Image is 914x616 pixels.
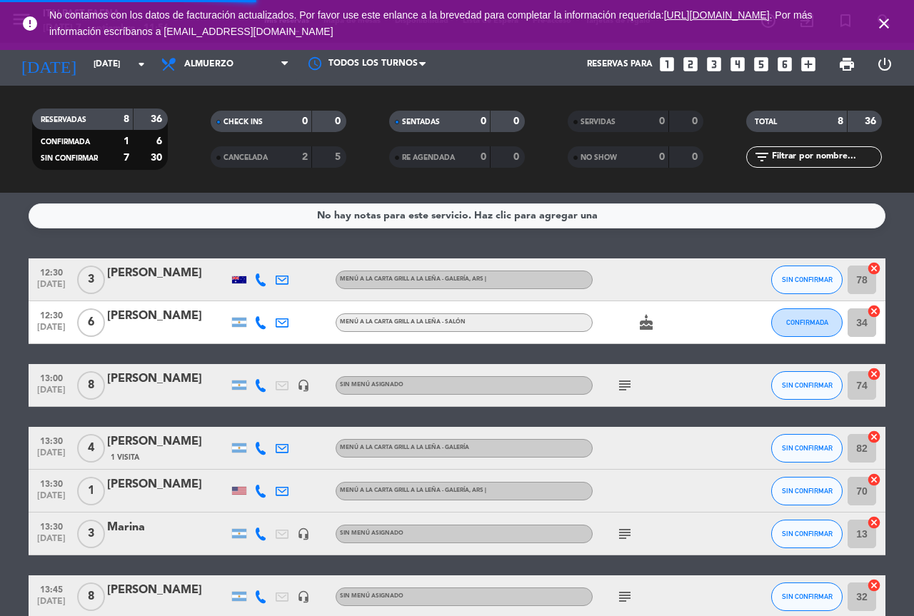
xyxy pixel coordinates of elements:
button: SIN CONFIRMAR [771,371,843,400]
span: [DATE] [34,534,69,550]
span: 8 [77,582,105,611]
i: subject [616,588,633,605]
strong: 0 [513,152,522,162]
span: 13:30 [34,432,69,448]
span: SENTADAS [402,118,440,126]
strong: 5 [335,152,343,162]
div: [PERSON_NAME] [107,581,228,600]
span: , ARS | [469,276,486,282]
span: 3 [77,520,105,548]
input: Filtrar por nombre... [770,149,881,165]
span: Sin menú asignado [340,593,403,599]
div: Marina [107,518,228,537]
span: SIN CONFIRMAR [782,381,833,389]
span: Almuerzo [184,59,233,69]
i: cancel [867,515,881,530]
i: looks_3 [705,55,723,74]
span: [DATE] [34,448,69,465]
i: arrow_drop_down [133,56,150,73]
div: [PERSON_NAME] [107,370,228,388]
span: CANCELADA [224,154,268,161]
span: Reservas para [587,59,653,69]
button: SIN CONFIRMAR [771,477,843,505]
strong: 0 [692,116,700,126]
span: Sin menú asignado [340,530,403,536]
span: Menú a la carta grill a la leña - Galería [340,276,486,282]
strong: 0 [692,152,700,162]
span: RESERVADAS [41,116,86,123]
span: 12:30 [34,306,69,323]
button: SIN CONFIRMAR [771,434,843,463]
span: 13:30 [34,475,69,491]
span: SIN CONFIRMAR [782,487,833,495]
strong: 0 [302,116,308,126]
button: SIN CONFIRMAR [771,582,843,611]
span: SIN CONFIRMAR [41,155,98,162]
span: No contamos con los datos de facturación actualizados. Por favor use este enlance a la brevedad p... [49,9,812,37]
i: error [21,15,39,32]
i: power_settings_new [876,56,893,73]
span: TOTAL [755,118,777,126]
strong: 8 [838,116,843,126]
strong: 0 [481,152,486,162]
i: looks_5 [752,55,770,74]
span: Sin menú asignado [340,382,403,388]
span: 13:30 [34,517,69,534]
span: print [838,56,855,73]
span: [DATE] [34,491,69,508]
span: 1 [77,477,105,505]
i: cancel [867,473,881,487]
a: [URL][DOMAIN_NAME] [664,9,770,21]
div: [PERSON_NAME] [107,475,228,494]
i: cake [638,314,655,331]
span: SIN CONFIRMAR [782,592,833,600]
i: headset_mic [297,590,310,603]
span: 12:30 [34,263,69,280]
span: [DATE] [34,280,69,296]
strong: 36 [865,116,879,126]
i: headset_mic [297,379,310,392]
div: LOG OUT [865,43,903,86]
i: close [875,15,893,32]
strong: 1 [124,136,129,146]
span: [DATE] [34,323,69,339]
i: looks_4 [728,55,747,74]
i: add_box [799,55,818,74]
div: [PERSON_NAME] [107,433,228,451]
span: 3 [77,266,105,294]
i: cancel [867,367,881,381]
i: cancel [867,261,881,276]
i: cancel [867,578,881,592]
span: SIN CONFIRMAR [782,444,833,452]
i: looks_one [658,55,676,74]
span: 1 Visita [111,452,139,463]
strong: 36 [151,114,165,124]
span: SIN CONFIRMAR [782,276,833,283]
strong: 0 [659,116,665,126]
strong: 30 [151,153,165,163]
span: 8 [77,371,105,400]
i: looks_two [681,55,700,74]
i: headset_mic [297,527,310,540]
span: CHECK INS [224,118,263,126]
span: 13:00 [34,369,69,385]
i: cancel [867,304,881,318]
div: [PERSON_NAME] [107,307,228,325]
i: subject [616,377,633,394]
button: CONFIRMADA [771,308,843,337]
button: SIN CONFIRMAR [771,266,843,294]
strong: 0 [513,116,522,126]
div: [PERSON_NAME] [107,264,228,283]
i: cancel [867,430,881,444]
span: CONFIRMADA [786,318,828,326]
span: Menú a la carta grill a la leña - Galería [340,445,469,450]
button: SIN CONFIRMAR [771,520,843,548]
span: RE AGENDADA [402,154,455,161]
span: 6 [77,308,105,337]
i: subject [616,525,633,542]
span: 4 [77,434,105,463]
span: Menú a la carta grill a la leña - Galería [340,488,486,493]
span: SIN CONFIRMAR [782,530,833,537]
i: looks_6 [775,55,794,74]
span: , ARS | [469,488,486,493]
